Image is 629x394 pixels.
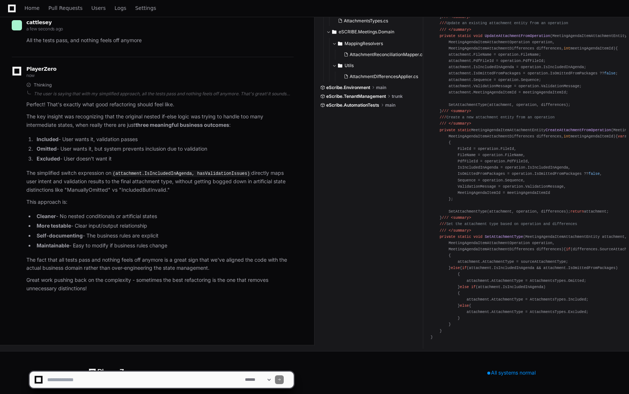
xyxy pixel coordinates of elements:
button: AttachmentDifferencesApplier.cs [341,71,425,82]
span: eScribe.TenantManagement [326,93,386,99]
span: else [460,303,469,308]
span: /// [440,228,446,232]
strong: Excluded [37,155,60,162]
span: var [618,134,624,138]
span: SetAttachmentType [485,234,523,239]
span: UpdateAttachmentFromOperation [485,33,550,38]
svg: Directory [338,39,342,48]
span: /// [442,15,449,19]
strong: Cleaner [37,213,56,219]
p: All the tests pass, and nothing feels off anymore [26,36,294,45]
span: eScribe.Environment [326,85,370,91]
span: /// [440,115,446,119]
span: cattlesey [26,19,52,25]
button: MappingResolvers [332,38,429,49]
span: </summary> [449,228,471,232]
span: /// [440,222,446,226]
span: else [451,266,460,270]
span: trunk [392,93,403,99]
strong: Omitted [37,146,57,152]
svg: Directory [332,27,336,36]
p: Great work pushing back on the complexity - sometimes the best refactoring is the one that remove... [26,276,294,293]
span: /// [440,21,446,25]
li: - User wants it, validation passes [34,135,294,144]
span: /// [442,216,449,220]
span: now [26,73,35,78]
span: /// [440,27,446,32]
span: if [471,284,476,289]
span: /// [442,109,449,113]
button: AttachmentsTypes.cs [335,16,419,26]
span: MappingResolvers [345,41,383,47]
span: Home [25,6,40,10]
span: <summary> [451,109,471,113]
p: The key insight was recognizing that the original nested if-else logic was trying to handle too m... [26,113,294,129]
svg: Directory [338,61,342,70]
span: Settings [135,6,156,10]
span: main [376,85,386,91]
span: eSCRIBE.Meetings.Domain [339,29,394,35]
span: CreateAttachmentFromOperation [546,128,611,132]
span: static [458,234,471,239]
span: Set the attachment type based on operation and differences [440,222,577,226]
span: ( ) [431,234,627,251]
span: return [570,209,584,214]
span: Pull Requests [48,6,82,10]
span: private [440,33,455,38]
li: - User doesn't want it [34,155,294,163]
strong: More testable [37,222,71,229]
li: - User wants it, but system prevents inclusion due to validation [34,145,294,153]
span: AttachmentsTypes.cs [344,18,388,24]
span: void [473,234,483,239]
span: else [460,284,469,289]
span: Users [92,6,106,10]
strong: three meaningful business outcomes [135,122,229,128]
span: Utils [345,63,354,69]
span: private [440,128,455,132]
span: if [462,266,466,270]
span: static [458,33,471,38]
li: - Easy to modify if business rules change [34,242,294,250]
strong: Included [37,136,59,142]
li: - The business rules are explicit [34,232,294,240]
p: The fact that all tests pass and nothing feels off anymore is a great sign that we've aligned the... [26,256,294,273]
span: AttachmentDifferencesApplier.cs [350,74,418,80]
span: if [566,247,570,251]
p: The simplified switch expression on directly maps user intent and validation results to the final... [26,169,294,194]
strong: Self-documenting [37,232,83,239]
span: main [385,102,395,108]
span: false [604,71,615,76]
span: AttachmentReconciliationMapper.cs [350,52,425,58]
span: /// [440,121,446,126]
span: eScribe.AutomationTests [326,102,379,108]
span: void [473,33,483,38]
span: </summary> [449,121,471,126]
span: false [588,172,600,176]
li: - No nested conditionals or artificial states [34,212,294,221]
button: Utils [332,60,429,71]
p: Perfect! That's exactly what good refactoring should feel like. [26,100,294,109]
span: Logs [115,6,126,10]
span: int [563,46,570,51]
li: - Clear input/output relationship [34,222,294,230]
span: Create a new attachment entity from an operation [440,115,555,119]
p: This approach is: [26,198,294,206]
span: PlayerZero [26,67,56,71]
button: AttachmentReconciliationMapper.cs [341,49,425,60]
span: Update an existing attachment entity from an operation [440,21,568,25]
span: <summary> [451,15,471,19]
span: private [440,234,455,239]
span: a few seconds ago [26,26,63,32]
span: </summary> [449,27,471,32]
code: (attachment.IsIncludedInAgenda, hasValidationIssues) [111,170,251,177]
span: int [563,134,570,138]
span: <summary> [451,216,471,220]
div: The user is saying that with my simplified approach, all the tests pass and nothing feels off any... [34,91,294,97]
strong: Maintainable [37,242,69,248]
button: eSCRIBE.Meetings.Domain [326,26,424,38]
span: static [458,128,471,132]
span: MeetingAgendaItemAttachmentEntity attachment, MeetingAgendaItemAttachmentOperation operation, Mee... [431,234,627,251]
span: Thinking [34,82,52,88]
